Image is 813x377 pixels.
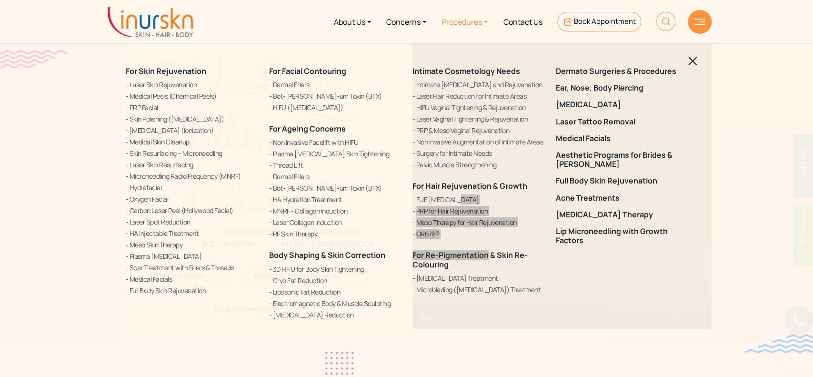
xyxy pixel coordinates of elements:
[556,176,688,185] a: Full Body Skin Rejuvenation
[269,123,346,134] a: For Ageing Concerns
[269,310,401,320] a: [MEDICAL_DATA] Reduction
[126,194,258,204] a: Oxygen Facial
[412,273,544,283] a: [MEDICAL_DATA] Treatment
[269,217,401,227] a: Laser Collagen Induction
[412,66,520,76] a: Intimate Cosmetology Needs
[269,172,401,182] a: Dermal Fillers
[694,19,705,25] img: hamLine.svg
[126,183,258,193] a: Hydrafacial
[412,229,544,239] a: QR678®
[126,66,206,76] a: For Skin Rejuvenation
[269,160,401,170] a: Thread Lift
[126,148,258,158] a: Skin Resurfacing – Microneedling
[495,4,550,40] a: Contact Us
[412,194,544,204] a: FUE [MEDICAL_DATA]
[126,217,258,227] a: Laser Spot Reduction
[269,194,401,204] a: HA Hydration Treatment
[269,80,401,90] a: Dermal Fillers
[269,287,401,297] a: Liposonic Fat Reduction
[656,12,675,31] img: HeaderSearch
[126,125,258,135] a: [MEDICAL_DATA] (Ionization)
[126,102,258,112] a: PRP Facial
[269,250,385,260] a: Body Shaping & Skin Correction
[379,4,434,40] a: Concerns
[126,91,258,101] a: Medical Peels (Chemical Peels)
[556,210,688,219] a: [MEDICAL_DATA] Therapy
[126,240,258,250] a: Meso Skin Therapy
[412,148,544,158] a: Surgery for Intimate Needs
[412,137,544,147] a: Non Invasive Augmentation of Intimate Areas
[412,250,528,269] a: For Re-Pigmentation & Skin Re-Colouring
[556,67,688,76] a: Dermato Surgeries & Procedures
[126,160,258,170] a: Laser Skin Resurfacing
[326,4,379,40] a: About Us
[126,205,258,215] a: Carbon Laser Peel (Hollywood Facial)
[126,274,258,284] a: Medical Facials
[556,100,688,109] a: [MEDICAL_DATA]
[269,206,401,216] a: MNRF - Collagen Induction
[126,251,258,261] a: Plasma [MEDICAL_DATA]
[126,263,258,273] a: Scar Treatment with Fillers & Threads
[412,91,544,101] a: Laser Hair Reduction for Intimate Areas
[269,183,401,193] a: Bot-[PERSON_NAME]-um Toxin (BTX)
[269,298,401,308] a: Electromagnetic Body & Muscle Sculpting
[126,285,258,295] a: Full Body Skin Rejuvenation
[556,194,688,203] a: Acne Treatments
[126,80,258,90] a: Laser Skin Rejuvenation
[269,91,401,101] a: Bot-[PERSON_NAME]-um Toxin (BTX)
[269,264,401,274] a: 3D HIFU for Body Skin Tightening
[556,227,688,245] a: Lip Microneedling with Growth Factors
[269,66,346,76] a: For Facial Contouring
[744,334,813,353] img: bluewave
[688,57,697,66] img: blackclosed
[412,80,544,90] a: Intimate [MEDICAL_DATA] and Rejuvenation
[412,285,544,295] a: Microblading ([MEDICAL_DATA]) Treatment
[269,102,401,112] a: HIFU ([MEDICAL_DATA])
[556,117,688,126] a: Laser Tattoo Removal
[126,114,258,124] a: Skin Polishing ([MEDICAL_DATA])
[574,16,636,26] span: Book Appointment
[269,137,401,147] a: Non Invasive Facelift with HIFU
[126,228,258,238] a: HA Injectable Treatment
[126,171,258,181] a: Microneedling Radio Frequency (MNRF)
[434,4,495,40] a: Procedures
[412,181,527,191] a: For Hair Rejuvenation & Growth
[412,217,544,227] a: Meso Therapy for Hair Rejuvenation
[269,229,401,239] a: RF Skin Therapy
[269,275,401,285] a: Cryo Fat Reduction
[556,83,688,92] a: Ear, Nose, Body Piercing
[126,137,258,147] a: Medical Skin Cleanup
[108,7,193,37] img: inurskn-logo
[412,102,544,112] a: HIFU Vaginal Tightening & Rejuvenation
[412,160,544,170] a: Pelvic Muscle Strengthening
[557,12,641,31] a: Book Appointment
[269,149,401,159] a: Plasma [MEDICAL_DATA] Skin Tightening
[412,114,544,124] a: Laser Vaginal Tightening & Rejuvenation
[556,134,688,143] a: Medical Facials
[412,125,544,135] a: PRP & Meso Vaginal Rejuvenation
[556,151,688,169] a: Aesthetic Programs for Brides & [PERSON_NAME]
[412,206,544,216] a: PRP for Hair Rejuvenation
